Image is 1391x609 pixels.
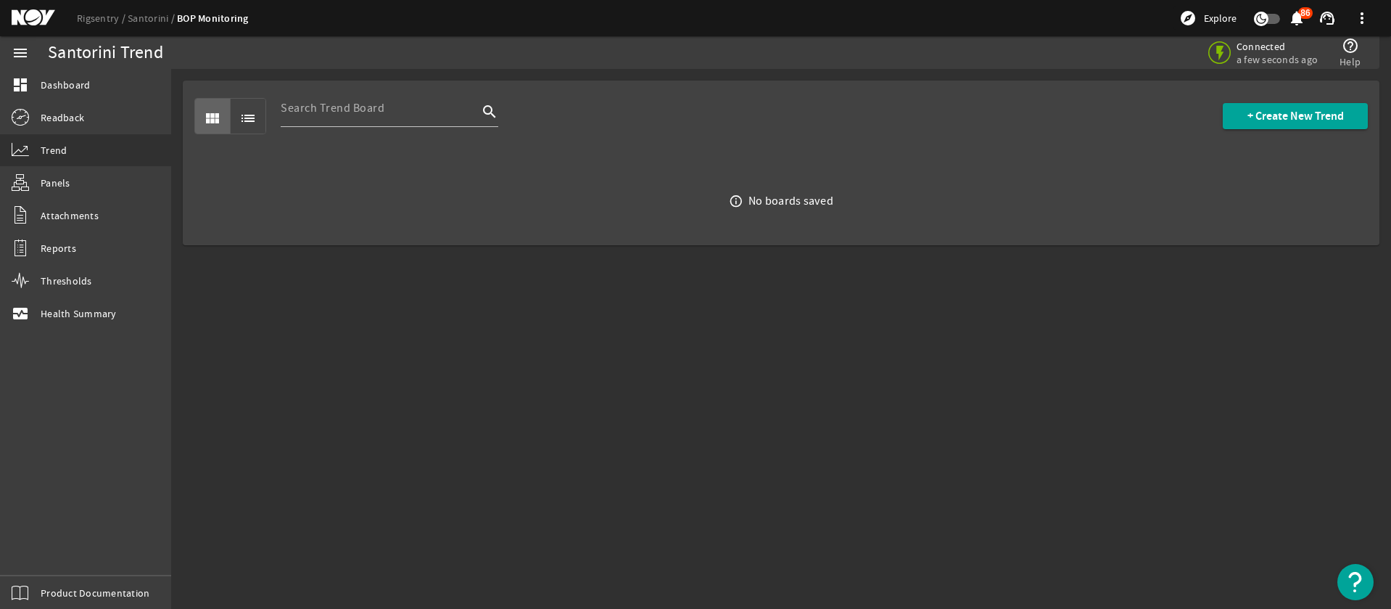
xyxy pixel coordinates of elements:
[41,586,149,600] span: Product Documentation
[41,143,67,158] span: Trend
[1318,9,1336,27] mat-icon: support_agent
[12,76,29,94] mat-icon: dashboard
[748,194,833,208] div: No boards saved
[12,44,29,62] mat-icon: menu
[1223,103,1368,129] button: + Create New Trend
[1247,109,1344,123] span: + Create New Trend
[128,12,177,25] a: Santorini
[1237,40,1318,53] span: Connected
[281,99,478,117] input: Search Trend Board
[41,274,92,288] span: Thresholds
[41,78,90,92] span: Dashboard
[1345,1,1379,36] button: more_vert
[1340,54,1361,69] span: Help
[177,12,249,25] a: BOP Monitoring
[1288,9,1305,27] mat-icon: notifications
[1179,9,1197,27] mat-icon: explore
[239,110,257,127] mat-icon: list
[1289,11,1304,26] button: 86
[204,110,221,127] mat-icon: view_module
[41,241,76,256] span: Reports
[12,305,29,322] mat-icon: monitor_heart
[481,103,498,120] i: search
[41,306,117,321] span: Health Summary
[41,176,70,190] span: Panels
[1237,53,1318,66] span: a few seconds ago
[77,12,128,25] a: Rigsentry
[41,208,99,223] span: Attachments
[48,46,163,60] div: Santorini Trend
[1342,37,1359,54] mat-icon: help_outline
[1173,7,1242,30] button: Explore
[41,110,84,125] span: Readback
[729,195,743,209] i: info_outline
[1204,11,1237,25] span: Explore
[1337,564,1374,600] button: Open Resource Center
